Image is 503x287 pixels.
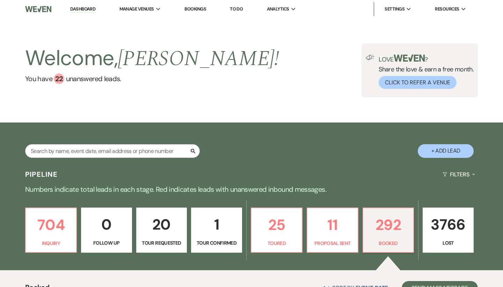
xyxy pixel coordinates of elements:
[394,55,425,62] img: weven-logo-green.svg
[230,6,243,12] a: To Do
[25,208,77,253] a: 704Inquiry
[312,213,353,237] p: 11
[256,213,298,237] p: 25
[307,208,358,253] a: 11Proposal Sent
[423,208,474,253] a: 3766Lost
[86,239,127,247] p: Follow Up
[196,213,238,236] p: 1
[118,43,279,75] span: [PERSON_NAME] !
[251,208,302,253] a: 25Toured
[374,55,474,89] div: Share the love & earn a free month.
[141,213,183,236] p: 20
[312,239,353,247] p: Proposal Sent
[81,208,132,253] a: 0Follow Up
[379,55,474,63] p: Love ?
[267,6,289,13] span: Analytics
[30,213,72,237] p: 704
[418,144,474,158] button: + Add Lead
[141,239,183,247] p: Tour Requested
[119,6,154,13] span: Manage Venues
[25,169,58,179] h3: Pipeline
[367,213,409,237] p: 292
[366,55,374,60] img: loud-speaker-illustration.svg
[25,2,51,16] img: Weven Logo
[363,208,414,253] a: 292Booked
[30,239,72,247] p: Inquiry
[196,239,238,247] p: Tour Confirmed
[136,208,187,253] a: 20Tour Requested
[25,73,279,84] a: You have 22 unanswered leads.
[427,239,469,247] p: Lost
[435,6,459,13] span: Resources
[379,76,457,89] button: Click to Refer a Venue
[25,43,279,73] h2: Welcome,
[385,6,404,13] span: Settings
[70,6,95,13] a: Dashboard
[25,144,200,158] input: Search by name, event date, email address or phone number
[256,239,298,247] p: Toured
[184,6,206,12] a: Bookings
[191,208,242,253] a: 1Tour Confirmed
[427,213,469,236] p: 3766
[367,239,409,247] p: Booked
[54,73,64,84] div: 22
[440,165,478,184] button: Filters
[86,213,127,236] p: 0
